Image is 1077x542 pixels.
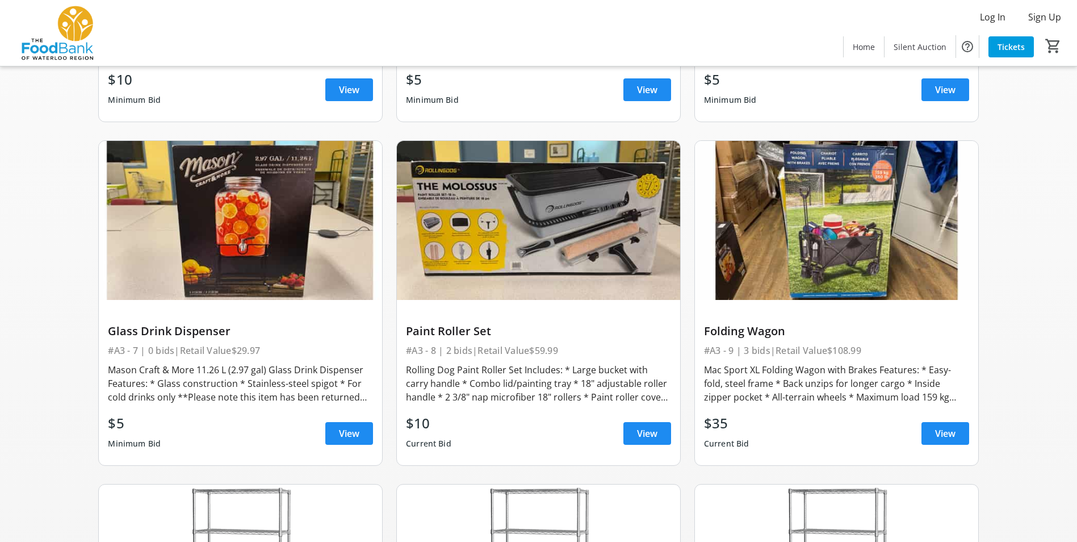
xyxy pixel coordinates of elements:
a: View [623,422,671,445]
span: View [935,83,956,97]
div: #A3 - 7 | 0 bids | Retail Value $29.97 [108,343,373,358]
div: #A3 - 8 | 2 bids | Retail Value $59.99 [406,343,671,358]
button: Log In [971,8,1015,26]
div: Minimum Bid [108,433,161,454]
span: Home [853,41,875,53]
a: Silent Auction [885,36,956,57]
span: Sign Up [1028,10,1061,24]
a: Tickets [988,36,1034,57]
div: Mac Sport XL Folding Wagon with Brakes Features: * Easy-fold, steel frame * Back unzips for longe... [704,363,969,404]
div: $10 [108,69,161,90]
button: Sign Up [1019,8,1070,26]
div: Mason Craft & More 11.26 L (2.97 gal) Glass Drink Dispenser Features: * Glass construction * Stai... [108,363,373,404]
span: View [339,427,359,440]
a: View [623,78,671,101]
div: $5 [406,69,459,90]
div: Minimum Bid [704,90,757,110]
div: $5 [704,69,757,90]
img: Folding Wagon [695,141,978,301]
img: The Food Bank of Waterloo Region's Logo [7,5,108,61]
div: Glass Drink Dispenser [108,324,373,338]
div: Minimum Bid [406,90,459,110]
div: #A3 - 9 | 3 bids | Retail Value $108.99 [704,343,969,358]
div: Current Bid [406,433,451,454]
a: View [325,78,373,101]
img: Paint Roller Set [397,141,680,301]
a: View [921,422,969,445]
div: Minimum Bid [108,90,161,110]
div: Rolling Dog Paint Roller Set Includes: * Large bucket with carry handle * Combo lid/painting tray... [406,363,671,404]
span: Log In [980,10,1005,24]
div: Paint Roller Set [406,324,671,338]
span: View [935,427,956,440]
div: $35 [704,413,749,433]
span: View [637,427,657,440]
span: View [339,83,359,97]
a: View [325,422,373,445]
a: View [921,78,969,101]
div: $5 [108,413,161,433]
span: Silent Auction [894,41,946,53]
button: Cart [1043,36,1063,56]
a: Home [844,36,884,57]
span: View [637,83,657,97]
img: Glass Drink Dispenser [99,141,382,301]
button: Help [956,35,979,58]
div: Folding Wagon [704,324,969,338]
div: Current Bid [704,433,749,454]
span: Tickets [998,41,1025,53]
div: $10 [406,413,451,433]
